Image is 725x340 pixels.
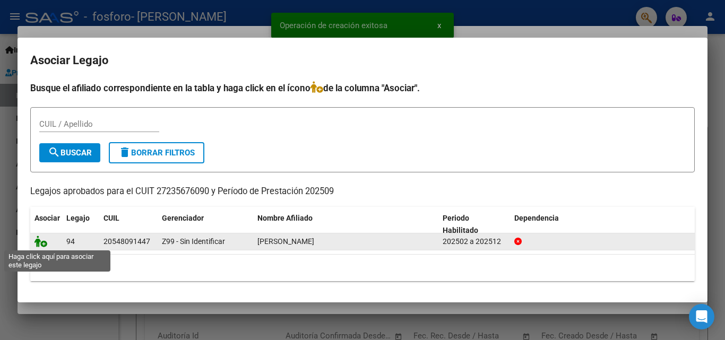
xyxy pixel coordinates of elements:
[510,207,695,242] datatable-header-cell: Dependencia
[62,207,99,242] datatable-header-cell: Legajo
[162,214,204,222] span: Gerenciador
[162,237,225,246] span: Z99 - Sin Identificar
[443,214,478,234] span: Periodo Habilitado
[158,207,253,242] datatable-header-cell: Gerenciador
[39,143,100,162] button: Buscar
[66,237,75,246] span: 94
[689,304,714,329] div: Open Intercom Messenger
[30,50,695,71] h2: Asociar Legajo
[66,214,90,222] span: Legajo
[103,236,150,248] div: 20548091447
[118,146,131,159] mat-icon: delete
[443,236,506,248] div: 202502 a 202512
[103,214,119,222] span: CUIL
[438,207,510,242] datatable-header-cell: Periodo Habilitado
[118,148,195,158] span: Borrar Filtros
[30,185,695,198] p: Legajos aprobados para el CUIT 27235676090 y Período de Prestación 202509
[253,207,438,242] datatable-header-cell: Nombre Afiliado
[48,148,92,158] span: Buscar
[257,237,314,246] span: CANTERO LUDOVICO BASTIAN
[514,214,559,222] span: Dependencia
[257,214,313,222] span: Nombre Afiliado
[30,255,695,281] div: 1 registros
[34,214,60,222] span: Asociar
[30,81,695,95] h4: Busque el afiliado correspondiente en la tabla y haga click en el ícono de la columna "Asociar".
[99,207,158,242] datatable-header-cell: CUIL
[30,207,62,242] datatable-header-cell: Asociar
[48,146,61,159] mat-icon: search
[109,142,204,163] button: Borrar Filtros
